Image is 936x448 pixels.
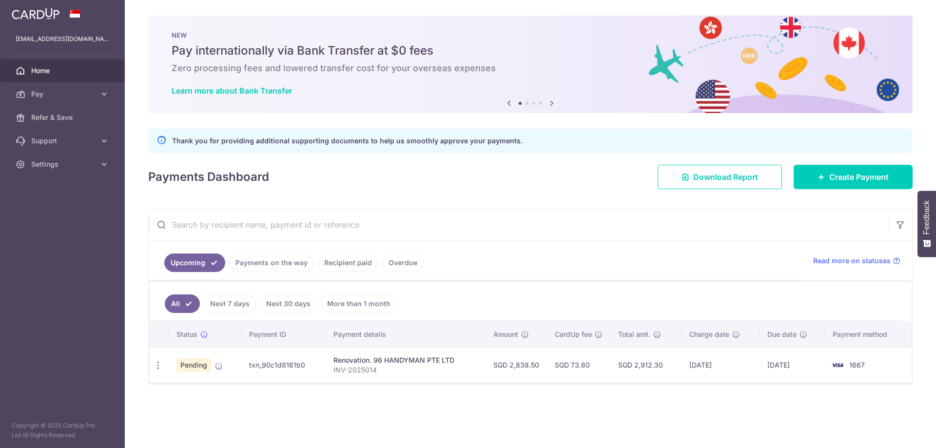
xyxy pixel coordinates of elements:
div: Renovation. 96 HANDYMAN PTE LTD [333,355,478,365]
h5: Pay internationally via Bank Transfer at $0 fees [172,43,889,58]
img: Bank transfer banner [148,16,913,113]
iframe: Opens a widget where you can find more information [874,419,926,443]
span: Home [31,66,96,76]
span: Feedback [922,200,931,234]
td: SGD 2,838.50 [486,347,547,383]
p: NEW [172,31,889,39]
span: Due date [767,330,797,339]
h6: Zero processing fees and lowered transfer cost for your overseas expenses [172,62,889,74]
a: Next 30 days [260,294,317,313]
p: [EMAIL_ADDRESS][DOMAIN_NAME] [16,34,109,44]
span: CardUp fee [555,330,592,339]
a: Create Payment [794,165,913,189]
img: CardUp [12,8,59,19]
span: Refer & Save [31,113,96,122]
a: Payments on the way [229,253,314,272]
th: Payment ID [241,322,326,347]
span: Support [31,136,96,146]
h4: Payments Dashboard [148,168,269,186]
span: Total amt. [618,330,650,339]
a: Recipient paid [318,253,378,272]
input: Search by recipient name, payment id or reference [149,209,889,240]
p: INV-2025014 [333,365,478,375]
span: Charge date [689,330,729,339]
span: Pending [176,358,211,372]
td: SGD 2,912.30 [610,347,682,383]
td: [DATE] [682,347,760,383]
span: Create Payment [829,171,889,183]
p: Thank you for providing additional supporting documents to help us smoothly approve your payments. [172,135,523,147]
a: Download Report [658,165,782,189]
a: Next 7 days [204,294,256,313]
button: Feedback - Show survey [917,191,936,257]
span: Read more on statuses [813,256,891,266]
td: txn_90c1d8161b0 [241,347,326,383]
span: Status [176,330,197,339]
a: Read more on statuses [813,256,900,266]
th: Payment method [825,322,912,347]
span: 1667 [849,361,865,369]
a: Learn more about Bank Transfer [172,86,292,96]
th: Payment details [326,322,486,347]
img: Bank Card [828,359,847,371]
span: Amount [493,330,518,339]
td: [DATE] [760,347,825,383]
a: All [165,294,200,313]
span: Download Report [693,171,758,183]
span: Settings [31,159,96,169]
a: More than 1 month [321,294,397,313]
td: SGD 73.80 [547,347,610,383]
a: Upcoming [164,253,225,272]
a: Overdue [382,253,424,272]
span: Pay [31,89,96,99]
